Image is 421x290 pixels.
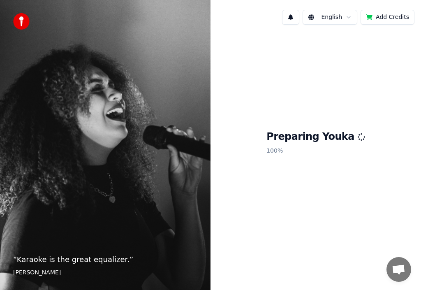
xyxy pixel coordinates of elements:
footer: [PERSON_NAME] [13,269,197,277]
button: Add Credits [361,10,414,25]
p: 100 % [266,144,365,158]
img: youka [13,13,30,30]
a: Open chat [386,257,411,282]
h1: Preparing Youka [266,130,365,144]
p: “ Karaoke is the great equalizer. ” [13,254,197,265]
